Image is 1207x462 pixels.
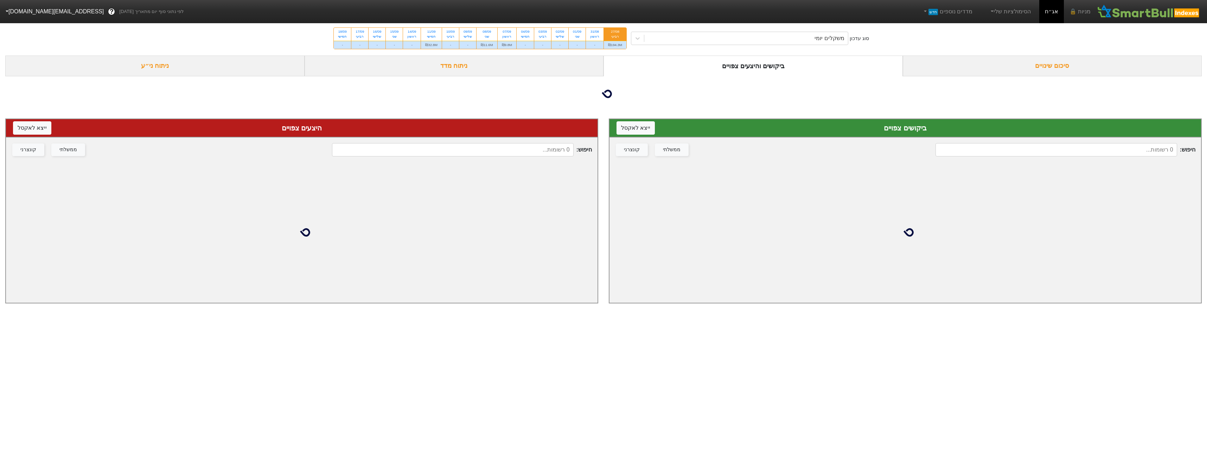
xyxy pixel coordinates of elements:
[464,29,472,34] div: 09/09
[369,41,385,49] div: -
[502,34,512,39] div: ראשון
[928,9,938,15] span: חדש
[586,41,603,49] div: -
[12,143,44,156] button: קונצרני
[390,34,398,39] div: שני
[538,29,547,34] div: 03/09
[1096,5,1201,19] img: SmartBull
[935,143,1195,156] span: חיפוש :
[110,7,114,17] span: ?
[119,8,184,15] span: לפי נתוני סוף יום מתאריך [DATE]
[13,123,590,133] div: היצעים צפויים
[407,29,416,34] div: 14/09
[481,29,493,34] div: 08/09
[521,34,530,39] div: חמישי
[334,41,351,49] div: -
[477,41,497,49] div: ₪11.6M
[551,41,568,49] div: -
[5,56,305,76] div: ניתוח ני״ע
[935,143,1177,156] input: 0 רשומות...
[13,121,51,135] button: ייצא לאקסל
[590,29,599,34] div: 31/08
[517,41,534,49] div: -
[481,34,493,39] div: שני
[459,41,476,49] div: -
[569,41,586,49] div: -
[425,29,438,34] div: 11/09
[595,85,612,102] img: loading...
[603,56,903,76] div: ביקושים והיצעים צפויים
[332,143,592,156] span: חיפוש :
[616,143,648,156] button: קונצרני
[521,29,530,34] div: 04/09
[425,34,438,39] div: חמישי
[464,34,472,39] div: שלישי
[351,41,368,49] div: -
[604,41,626,49] div: ₪194.3M
[373,29,381,34] div: 16/09
[850,35,869,42] div: סוג עדכון
[498,41,516,49] div: ₪9.8M
[903,56,1202,76] div: סיכום שינויים
[502,29,512,34] div: 07/09
[356,34,364,39] div: רביעי
[293,224,310,241] img: loading...
[815,34,844,43] div: משקלים יומי
[356,29,364,34] div: 17/09
[573,29,581,34] div: 01/09
[986,5,1034,19] a: הסימולציות שלי
[421,41,442,49] div: ₪32.8M
[663,146,681,154] div: ממשלתי
[338,34,347,39] div: חמישי
[20,146,36,154] div: קונצרני
[442,41,459,49] div: -
[373,34,381,39] div: שלישי
[556,29,564,34] div: 02/09
[386,41,403,49] div: -
[556,34,564,39] div: שלישי
[624,146,640,154] div: קונצרני
[390,29,398,34] div: 15/09
[338,29,347,34] div: 18/09
[407,34,416,39] div: ראשון
[534,41,551,49] div: -
[617,123,1194,133] div: ביקושים צפויים
[590,34,599,39] div: ראשון
[919,5,975,19] a: מדדים נוספיםחדש
[573,34,581,39] div: שני
[446,29,455,34] div: 10/09
[332,143,573,156] input: 0 רשומות...
[538,34,547,39] div: רביעי
[897,224,914,241] img: loading...
[403,41,421,49] div: -
[608,34,622,39] div: רביעי
[51,143,85,156] button: ממשלתי
[446,34,455,39] div: רביעי
[655,143,689,156] button: ממשלתי
[59,146,77,154] div: ממשלתי
[617,121,655,135] button: ייצא לאקסל
[305,56,604,76] div: ניתוח מדד
[608,29,622,34] div: 27/08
